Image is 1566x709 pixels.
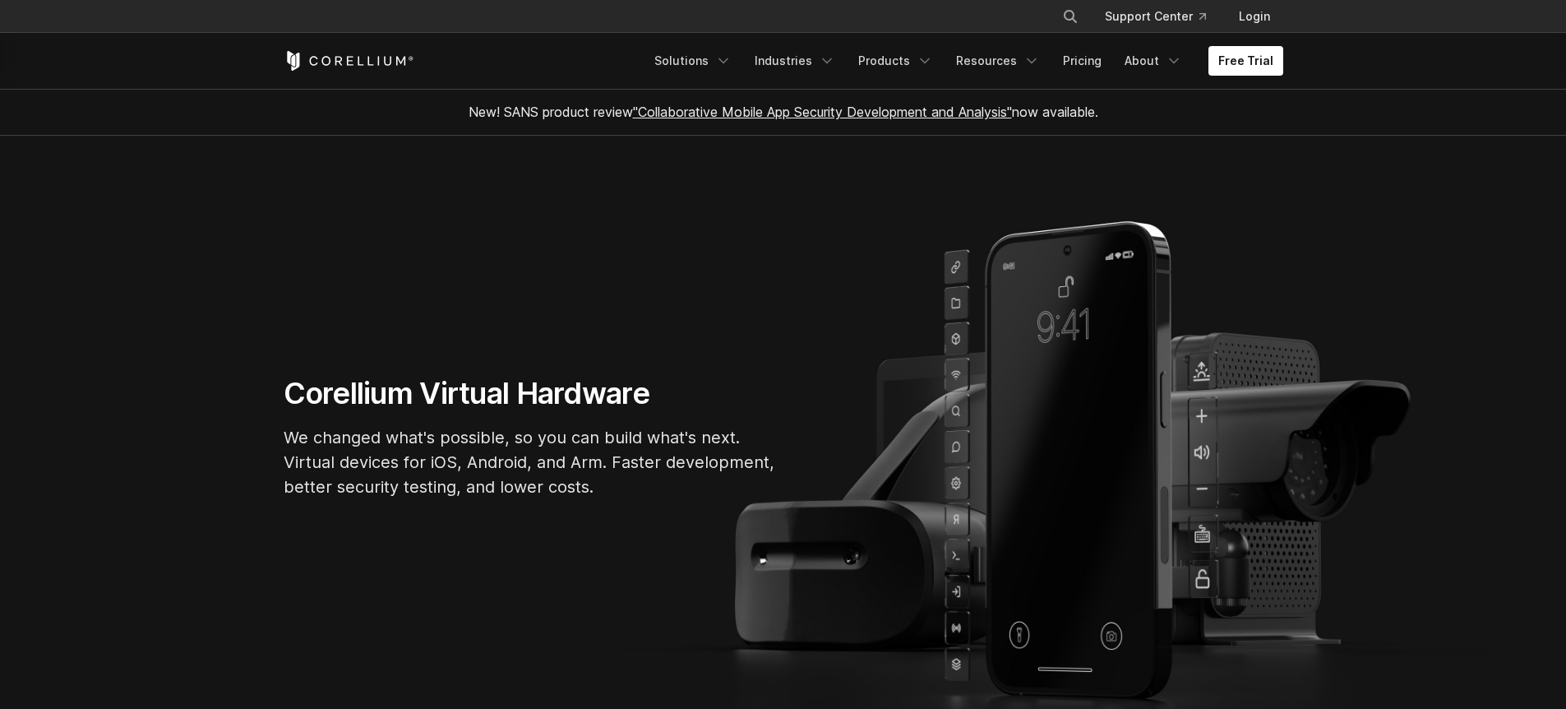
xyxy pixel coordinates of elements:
a: Support Center [1092,2,1219,31]
div: Navigation Menu [1042,2,1283,31]
a: Resources [946,46,1050,76]
button: Search [1056,2,1085,31]
a: Products [848,46,943,76]
h1: Corellium Virtual Hardware [284,375,777,412]
p: We changed what's possible, so you can build what's next. Virtual devices for iOS, Android, and A... [284,425,777,499]
a: Industries [745,46,845,76]
a: Login [1226,2,1283,31]
a: Free Trial [1208,46,1283,76]
a: Solutions [644,46,741,76]
a: "Collaborative Mobile App Security Development and Analysis" [633,104,1012,120]
a: About [1115,46,1192,76]
div: Navigation Menu [644,46,1283,76]
a: Pricing [1053,46,1111,76]
a: Corellium Home [284,51,414,71]
span: New! SANS product review now available. [469,104,1098,120]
